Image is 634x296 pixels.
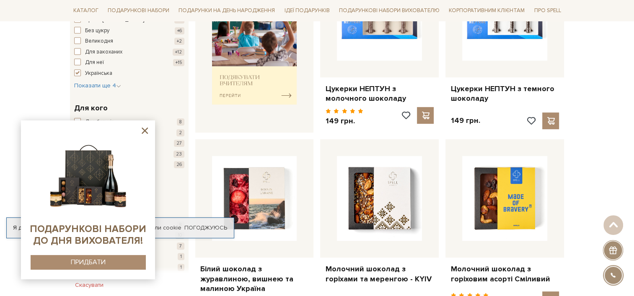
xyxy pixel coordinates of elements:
button: Показати ще 4 [74,82,121,90]
span: Для неї [85,59,104,67]
span: 27 [174,140,184,147]
span: Для закоханих [85,48,122,56]
button: Для неї +15 [74,59,184,67]
a: Цукерки НЕПТУН з молочного шоколаду [325,84,434,104]
span: Великодня [85,37,113,46]
a: Подарунки на День народження [175,4,278,17]
span: +15 [173,59,184,66]
button: Українська [74,69,184,78]
a: Подарункові набори [104,4,173,17]
button: Для закоханих +12 [74,48,184,56]
span: 23 [173,151,184,158]
button: Великодня +2 [74,37,184,46]
a: Корпоративним клієнтам [445,3,528,18]
a: Цукерки НЕПТУН з темного шоколаду [450,84,559,104]
span: 1 [178,264,184,271]
button: Без цукру +6 [74,27,184,35]
a: Ідеї подарунків [281,4,333,17]
span: Показати ще 4 [74,82,121,89]
span: +6 [175,27,184,34]
span: 26 [174,161,184,168]
span: 7 [177,242,184,250]
a: Погоджуюсь [184,224,227,232]
button: Для батьків 8 [74,118,184,126]
a: Подарункові набори вихователю [336,3,443,18]
span: Для кого [74,102,108,114]
span: Для батьків [85,118,114,126]
p: 149 грн. [325,116,363,126]
a: Білий шоколад з журавлиною, вишнею та малиною Україна [200,264,309,293]
button: Скасувати [70,278,109,292]
a: файли cookie [143,224,181,231]
a: Про Spell [530,4,564,17]
p: 149 грн. [450,116,480,125]
span: Без цукру [85,27,109,35]
div: Я дозволяю [DOMAIN_NAME] використовувати [7,224,234,232]
span: 1 [178,253,184,260]
span: 2 [176,129,184,136]
span: Українська [85,69,112,78]
span: +2 [174,38,184,45]
a: Молочний шоколад з горіховим асорті Сміливий [450,264,559,284]
span: 8 [177,118,184,125]
span: +12 [173,48,184,56]
a: Каталог [70,4,102,17]
a: Молочний шоколад з горіхами та меренгою - KYIV [325,264,434,284]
